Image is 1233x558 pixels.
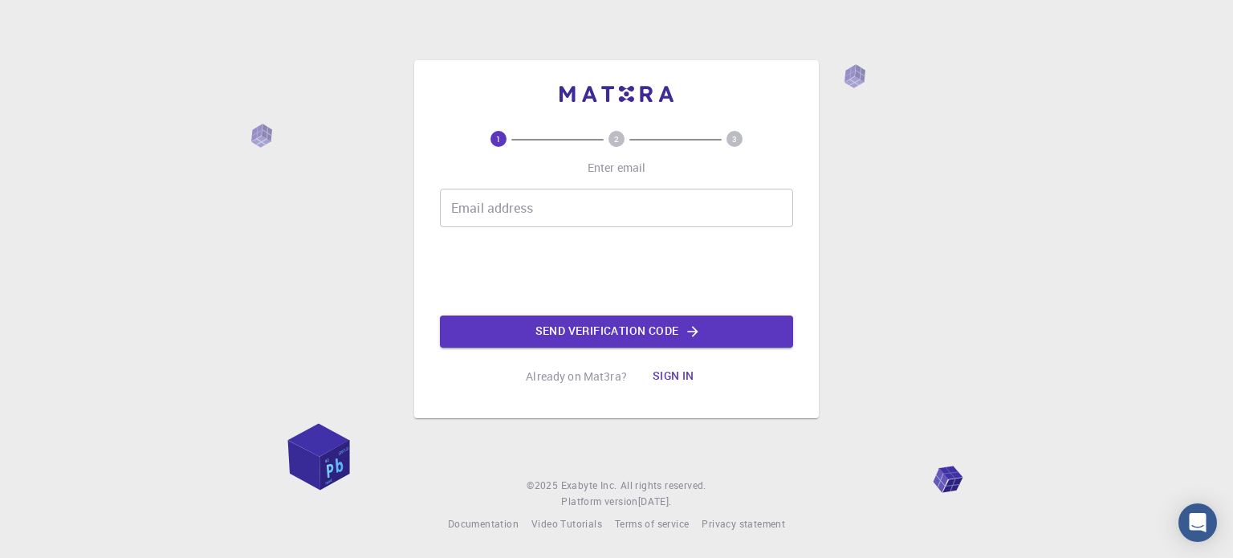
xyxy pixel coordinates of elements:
[1178,503,1217,542] div: Open Intercom Messenger
[615,517,689,530] span: Terms of service
[440,316,793,348] button: Send verification code
[588,160,646,176] p: Enter email
[614,133,619,145] text: 2
[531,517,602,530] span: Video Tutorials
[621,478,706,494] span: All rights reserved.
[448,516,519,532] a: Documentation
[638,494,672,510] a: [DATE].
[527,478,560,494] span: © 2025
[732,133,737,145] text: 3
[531,516,602,532] a: Video Tutorials
[640,360,707,393] button: Sign in
[526,369,627,385] p: Already on Mat3ra?
[702,517,785,530] span: Privacy statement
[496,133,501,145] text: 1
[702,516,785,532] a: Privacy statement
[561,494,637,510] span: Platform version
[448,517,519,530] span: Documentation
[615,516,689,532] a: Terms of service
[638,495,672,507] span: [DATE] .
[561,478,617,494] a: Exabyte Inc.
[494,240,739,303] iframe: reCAPTCHA
[561,479,617,491] span: Exabyte Inc.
